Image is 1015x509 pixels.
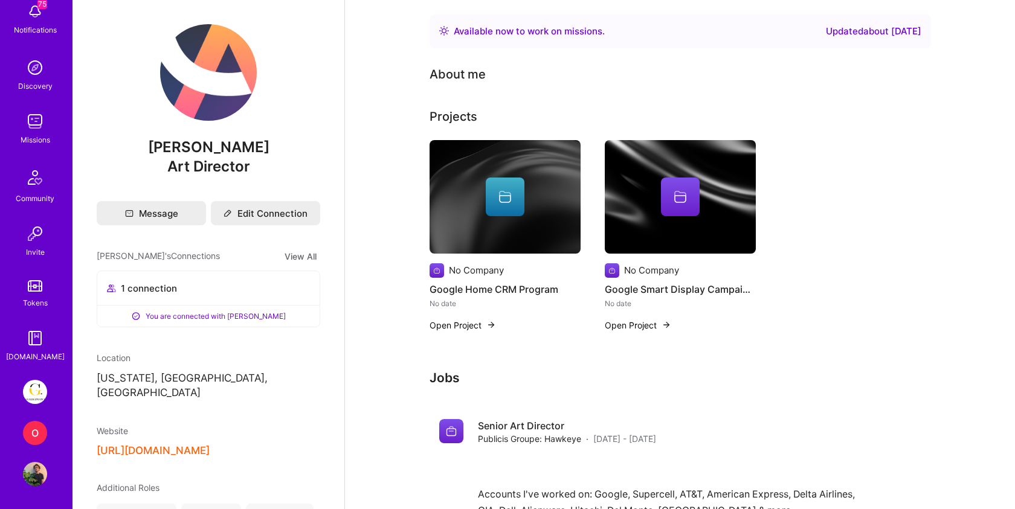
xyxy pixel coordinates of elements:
img: Guidepoint: Client Platform [23,380,47,404]
img: teamwork [23,109,47,133]
div: Projects [430,107,477,126]
span: [PERSON_NAME] [97,138,320,156]
i: icon ConnectedPositive [131,312,141,321]
div: O [23,421,47,445]
img: Company logo [439,419,463,443]
div: No Company [624,264,679,277]
span: 1 connection [121,282,177,295]
a: Guidepoint: Client Platform [20,380,50,404]
img: cover [605,140,756,254]
div: About me [430,65,486,83]
span: Publicis Groupe: Hawkeye [478,432,581,445]
i: icon Mail [125,209,134,217]
h3: Jobs [430,370,931,385]
img: Company logo [605,263,619,278]
img: cover [430,140,581,254]
button: Open Project [605,319,671,331]
span: · [586,432,588,445]
div: Invite [26,246,45,258]
button: Edit Connection [211,201,320,225]
div: Notifications [14,24,57,36]
div: No date [430,297,581,310]
div: Available now to work on missions . [454,24,605,39]
div: Community [16,192,54,205]
span: Additional Roles [97,482,159,493]
div: Missions [21,133,50,146]
span: [PERSON_NAME]'s Connections [97,249,220,263]
span: Website [97,426,128,436]
button: Open Project [430,319,496,331]
div: No Company [449,264,504,277]
button: 1 connectionavatarYou are connected with [PERSON_NAME] [97,271,320,327]
h4: Google Home CRM Program [430,281,581,297]
div: No date [605,297,756,310]
button: Message [97,201,206,225]
img: Community [21,163,50,192]
img: Company logo [430,263,444,278]
h4: Senior Art Director [478,419,656,432]
div: Discovery [18,80,53,92]
img: arrow-right [662,320,671,330]
span: [DATE] - [DATE] [593,432,656,445]
a: O [20,421,50,445]
a: User Avatar [20,462,50,486]
img: guide book [23,326,47,350]
span: Art Director [167,158,250,175]
img: Invite [23,222,47,246]
button: [URL][DOMAIN_NAME] [97,444,210,457]
button: View All [281,249,320,263]
div: Tokens [23,296,48,309]
i: icon Edit [224,209,232,217]
img: User Avatar [160,24,257,121]
div: Updated about [DATE] [826,24,921,39]
img: arrow-right [486,320,496,330]
img: User Avatar [23,462,47,486]
span: You are connected with [PERSON_NAME] [146,310,286,322]
img: avatar [295,281,310,295]
img: discovery [23,56,47,80]
img: Availability [439,26,449,36]
div: Location [97,351,320,364]
img: tokens [28,280,42,292]
div: [DOMAIN_NAME] [6,350,65,363]
p: [US_STATE], [GEOGRAPHIC_DATA], [GEOGRAPHIC_DATA] [97,371,320,400]
h4: Google Smart Display Campaigns [605,281,756,297]
i: icon Collaborator [107,284,116,293]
